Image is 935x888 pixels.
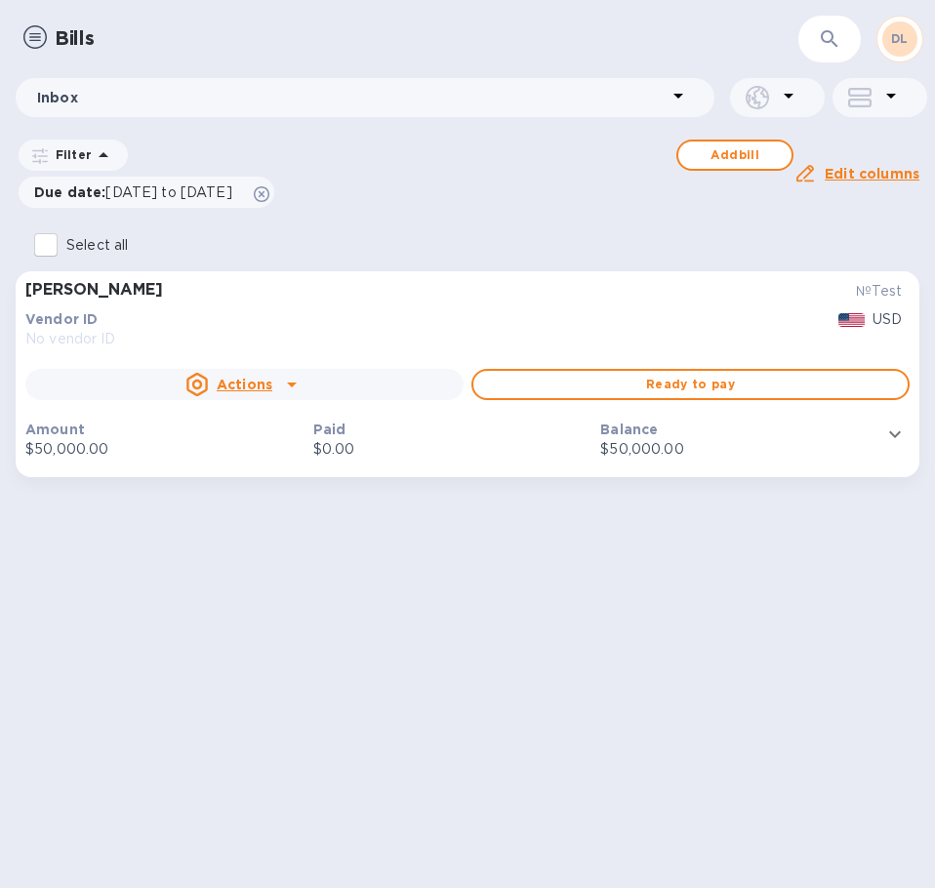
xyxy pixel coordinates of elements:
[600,439,880,460] p: $50,000.00
[838,313,865,327] img: USD
[676,140,793,171] button: Addbill
[105,184,231,200] span: [DATE] to [DATE]
[891,31,909,46] b: DL
[313,422,346,437] b: Paid
[489,373,892,396] span: Ready to pay
[25,329,838,349] p: No vendor ID
[825,166,919,182] u: Edit columns
[25,439,305,460] p: $50,000.00
[880,420,910,449] button: expand row
[217,377,272,392] u: Actions
[313,439,593,460] p: $0.00
[694,143,776,167] span: Add bill
[37,88,667,107] p: Inbox
[55,27,94,50] h1: Bills
[600,422,658,437] b: Balance
[48,146,92,163] p: Filter
[25,311,98,327] b: Vendor ID
[471,369,910,400] button: Ready to pay
[873,309,902,330] p: USD
[19,177,274,208] div: Due date:[DATE] to [DATE]
[66,235,128,256] p: Select all
[467,281,902,302] p: № Test
[25,281,460,300] h3: [PERSON_NAME]
[25,422,85,437] b: Amount
[34,182,242,202] p: Due date :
